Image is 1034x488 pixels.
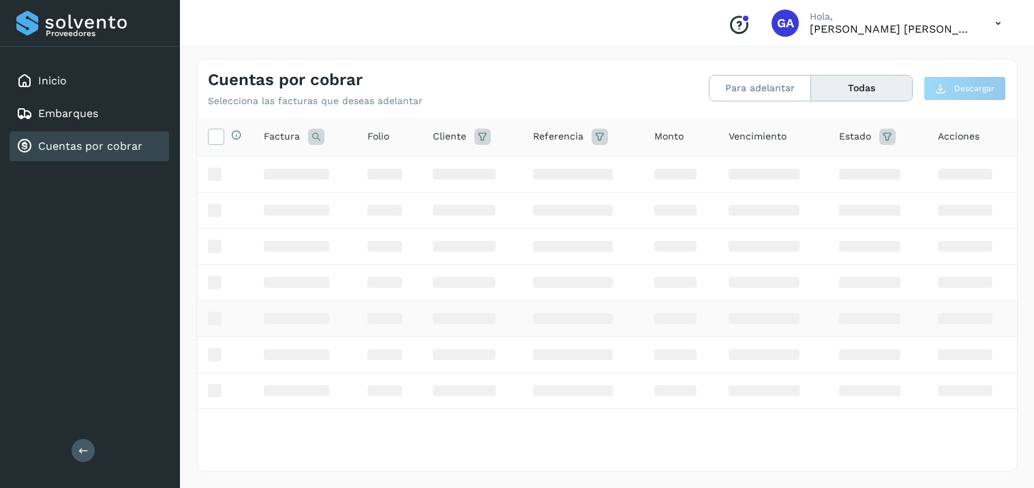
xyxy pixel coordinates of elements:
button: Todas [811,76,912,101]
div: Cuentas por cobrar [10,131,169,161]
a: Cuentas por cobrar [38,140,142,152]
span: Acciones [938,129,979,144]
p: Hola, [810,11,973,22]
span: Descargar [954,82,994,95]
button: Descargar [924,76,1006,101]
span: Estado [839,129,871,144]
h4: Cuentas por cobrar [208,70,363,90]
span: Factura [264,129,300,144]
button: Para adelantar [710,76,811,101]
a: Inicio [38,74,67,87]
a: Embarques [38,107,98,120]
div: Inicio [10,66,169,96]
p: Proveedores [46,29,164,38]
span: Monto [654,129,684,144]
p: GABRIELA ARENAS DELGADILLO [810,22,973,35]
span: Cliente [433,129,466,144]
p: Selecciona las facturas que deseas adelantar [208,95,423,107]
span: Referencia [533,129,583,144]
span: Folio [367,129,389,144]
span: Vencimiento [729,129,787,144]
div: Embarques [10,99,169,129]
